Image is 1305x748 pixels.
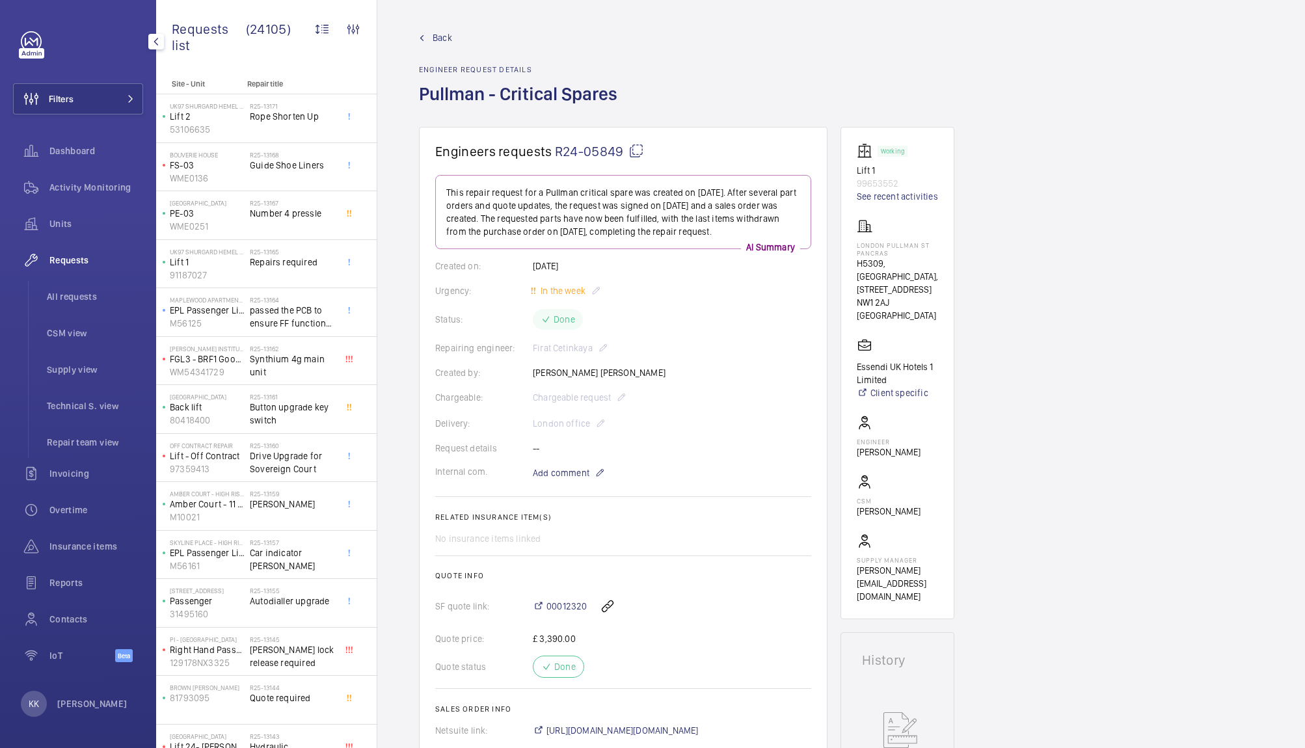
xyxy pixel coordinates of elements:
[170,159,245,172] p: FS-03
[250,159,336,172] span: Guide Shoe Liners
[170,635,245,643] p: PI - [GEOGRAPHIC_DATA]
[250,199,336,207] h2: R25-13167
[170,317,245,330] p: M56125
[170,546,245,559] p: EPL Passenger Lift No 1 block 1/26
[250,684,336,691] h2: R25-13144
[857,505,921,518] p: [PERSON_NAME]
[170,199,245,207] p: [GEOGRAPHIC_DATA]
[435,704,811,714] h2: Sales order info
[49,503,143,516] span: Overtime
[49,144,143,157] span: Dashboard
[250,353,336,379] span: Synthium 4g main unit
[250,594,336,608] span: Autodialler upgrade
[446,186,800,238] p: This repair request for a Pullman critical spare was created on [DATE]. After several part orders...
[857,190,938,203] a: See recent activities
[250,635,336,643] h2: R25-13145
[47,290,143,303] span: All requests
[49,181,143,194] span: Activity Monitoring
[170,643,245,656] p: Right Hand Passenger
[13,83,143,114] button: Filters
[29,697,39,710] p: KK
[170,401,245,414] p: Back lift
[857,143,878,159] img: elevator.svg
[115,649,133,662] span: Beta
[170,594,245,608] p: Passenger
[49,254,143,267] span: Requests
[546,724,699,737] span: [URL][DOMAIN_NAME][DOMAIN_NAME]
[533,724,699,737] a: [URL][DOMAIN_NAME][DOMAIN_NAME]
[170,353,245,366] p: FGL3 - BRF1 Goods Lift L/H
[250,587,336,594] h2: R25-13155
[170,691,245,704] p: 81793095
[419,82,625,127] h1: Pullman - Critical Spares
[47,327,143,340] span: CSM view
[49,540,143,553] span: Insurance items
[47,363,143,376] span: Supply view
[250,102,336,110] h2: R25-13171
[47,436,143,449] span: Repair team view
[250,490,336,498] h2: R25-13159
[741,241,800,254] p: AI Summary
[170,269,245,282] p: 91187027
[419,65,625,74] h2: Engineer request details
[250,691,336,704] span: Quote required
[170,442,245,449] p: Off Contract Repair
[435,513,811,522] h2: Related insurance item(s)
[250,442,336,449] h2: R25-13160
[857,564,938,603] p: [PERSON_NAME][EMAIL_ADDRESS][DOMAIN_NAME]
[250,345,336,353] h2: R25-13162
[47,399,143,412] span: Technical S. view
[250,546,336,572] span: Car indicator [PERSON_NAME]
[170,296,245,304] p: Maplewood Apartments - High Risk Building
[170,490,245,498] p: Amber Court - High Risk Building
[250,296,336,304] h2: R25-13164
[247,79,333,88] p: Repair title
[881,149,904,154] p: Working
[170,151,245,159] p: Bouverie House
[533,466,589,479] span: Add comment
[170,414,245,427] p: 80418400
[250,304,336,330] span: passed the PCB to ensure FF function but total strip out required to reinstate indicators
[250,539,336,546] h2: R25-13157
[433,31,452,44] span: Back
[250,110,336,123] span: Rope Shorten Up
[57,697,128,710] p: [PERSON_NAME]
[857,446,921,459] p: [PERSON_NAME]
[857,556,938,564] p: Supply manager
[170,656,245,669] p: 129178NX3325
[170,498,245,511] p: Amber Court - 11 Floors Machine Roomless
[250,151,336,159] h2: R25-13168
[172,21,246,53] span: Requests list
[250,732,336,740] h2: R25-13143
[170,449,245,462] p: Lift - Off Contract
[857,241,938,257] p: LONDON PULLMAN ST PANCRAS
[857,497,921,505] p: CSM
[170,559,245,572] p: M56161
[250,248,336,256] h2: R25-13165
[170,110,245,123] p: Lift 2
[170,608,245,621] p: 31495160
[170,220,245,233] p: WME0251
[857,296,938,322] p: NW1 2AJ [GEOGRAPHIC_DATA]
[49,613,143,626] span: Contacts
[857,386,938,399] a: Client specific
[156,79,242,88] p: Site - Unit
[170,511,245,524] p: M10021
[435,571,811,580] h2: Quote info
[250,449,336,475] span: Drive Upgrade for Sovereign Court
[533,600,587,613] a: 00012320
[170,684,245,691] p: Brown [PERSON_NAME]
[49,92,74,105] span: Filters
[49,217,143,230] span: Units
[250,401,336,427] span: Button upgrade key switch
[170,172,245,185] p: WME0136
[170,732,245,740] p: [GEOGRAPHIC_DATA]
[250,393,336,401] h2: R25-13161
[49,576,143,589] span: Reports
[170,207,245,220] p: PE-03
[250,498,336,511] span: [PERSON_NAME]
[857,257,938,296] p: H5309, [GEOGRAPHIC_DATA], [STREET_ADDRESS]
[170,304,245,317] p: EPL Passenger Lift No 1
[49,649,115,662] span: IoT
[170,587,245,594] p: [STREET_ADDRESS]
